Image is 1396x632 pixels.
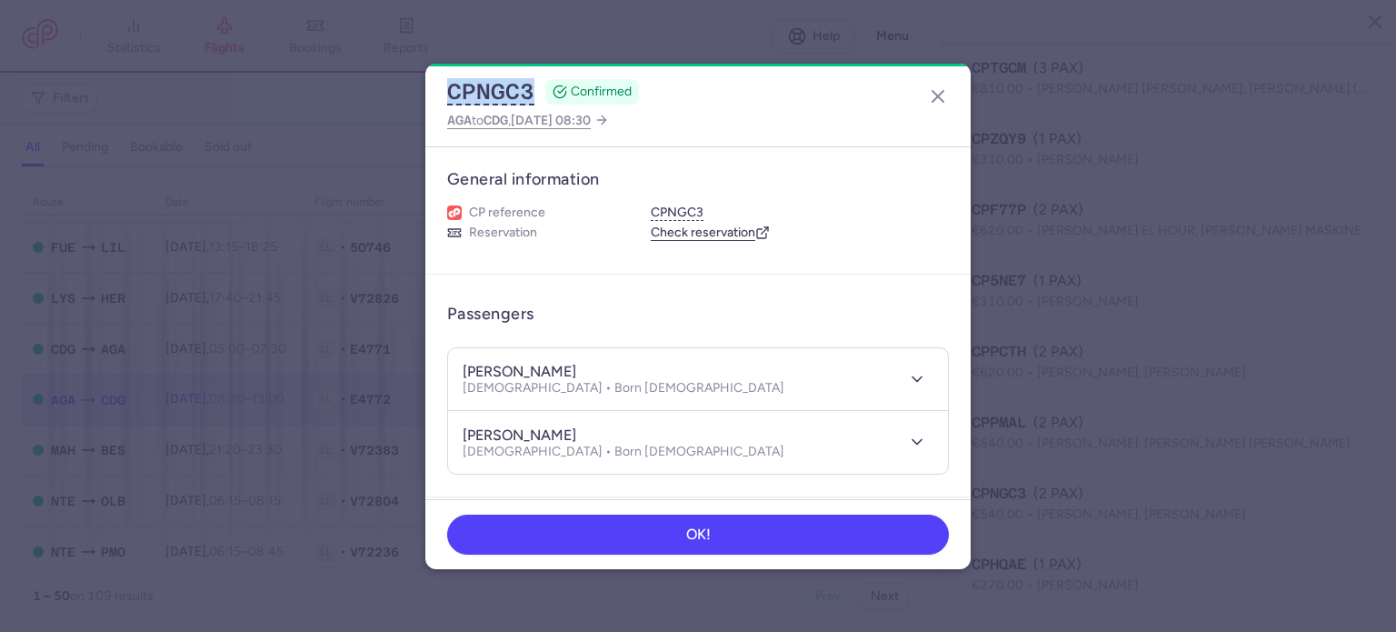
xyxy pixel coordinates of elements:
[447,109,591,132] span: to ,
[571,83,632,101] span: CONFIRMED
[463,426,576,445] h4: [PERSON_NAME]
[447,515,949,555] button: OK!
[651,225,770,241] a: Check reservation
[463,381,784,396] p: [DEMOGRAPHIC_DATA] • Born [DEMOGRAPHIC_DATA]
[447,109,609,132] a: AGAtoCDG,[DATE] 08:30
[463,363,576,381] h4: [PERSON_NAME]
[686,527,711,543] span: OK!
[511,113,591,128] span: [DATE] 08:30
[447,304,534,325] h3: Passengers
[651,205,703,221] button: CPNGC3
[447,169,949,190] h3: General information
[484,113,508,127] span: CDG
[447,206,462,220] figure: 1L airline logo
[463,445,784,459] p: [DEMOGRAPHIC_DATA] • Born [DEMOGRAPHIC_DATA]
[447,78,534,105] button: CPNGC3
[469,225,537,241] span: Reservation
[447,113,472,127] span: AGA
[469,205,545,221] span: CP reference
